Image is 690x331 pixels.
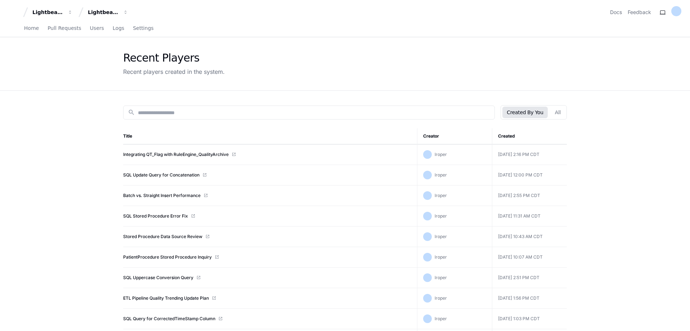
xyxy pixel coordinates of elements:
span: lroper [435,295,447,301]
button: All [551,107,565,118]
a: SQL Update Query for Concatenation [123,172,200,178]
td: [DATE] 1:03 PM CDT [492,309,567,329]
td: [DATE] 2:55 PM CDT [492,185,567,206]
td: [DATE] 1:56 PM CDT [492,288,567,309]
td: [DATE] 2:51 PM CDT [492,268,567,288]
span: lroper [435,213,447,219]
a: Stored Procedure Data Source Review [123,234,202,240]
button: Created By You [502,107,547,118]
th: Title [123,128,417,144]
span: lroper [435,254,447,260]
a: Pull Requests [48,20,81,37]
a: SQL Stored Procedure Error Fix [123,213,188,219]
th: Created [492,128,567,144]
mat-icon: search [128,109,135,116]
a: ETL Pipeline Quality Trending Update Plan [123,295,209,301]
a: Batch vs. Straight Insert Performance [123,193,201,198]
a: PatientProcedure Stored Procedure Inquiry [123,254,212,260]
span: lroper [435,316,447,321]
a: Integrating QT_Flag with RuleEngine_QualityArchive [123,152,229,157]
td: [DATE] 2:16 PM CDT [492,144,567,165]
span: Pull Requests [48,26,81,30]
span: Logs [113,26,124,30]
span: lroper [435,193,447,198]
span: Users [90,26,104,30]
td: [DATE] 10:07 AM CDT [492,247,567,268]
a: SQL Uppercase Conversion Query [123,275,193,281]
button: Feedback [628,9,651,16]
span: Home [24,26,39,30]
a: Users [90,20,104,37]
a: SQL Query for CorrectedTimeStamp Column [123,316,215,322]
div: Lightbeam Health [32,9,63,16]
span: lroper [435,152,447,157]
td: [DATE] 10:43 AM CDT [492,227,567,247]
button: Lightbeam Health [30,6,76,19]
a: Settings [133,20,153,37]
a: Logs [113,20,124,37]
span: lroper [435,234,447,239]
div: Recent Players [123,52,225,64]
div: Lightbeam Health Solutions [88,9,119,16]
a: Home [24,20,39,37]
span: lroper [435,172,447,178]
a: Docs [610,9,622,16]
div: Recent players created in the system. [123,67,225,76]
th: Creator [417,128,492,144]
td: [DATE] 12:00 PM CDT [492,165,567,185]
span: lroper [435,275,447,280]
span: Settings [133,26,153,30]
td: [DATE] 11:31 AM CDT [492,206,567,227]
button: Lightbeam Health Solutions [85,6,131,19]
